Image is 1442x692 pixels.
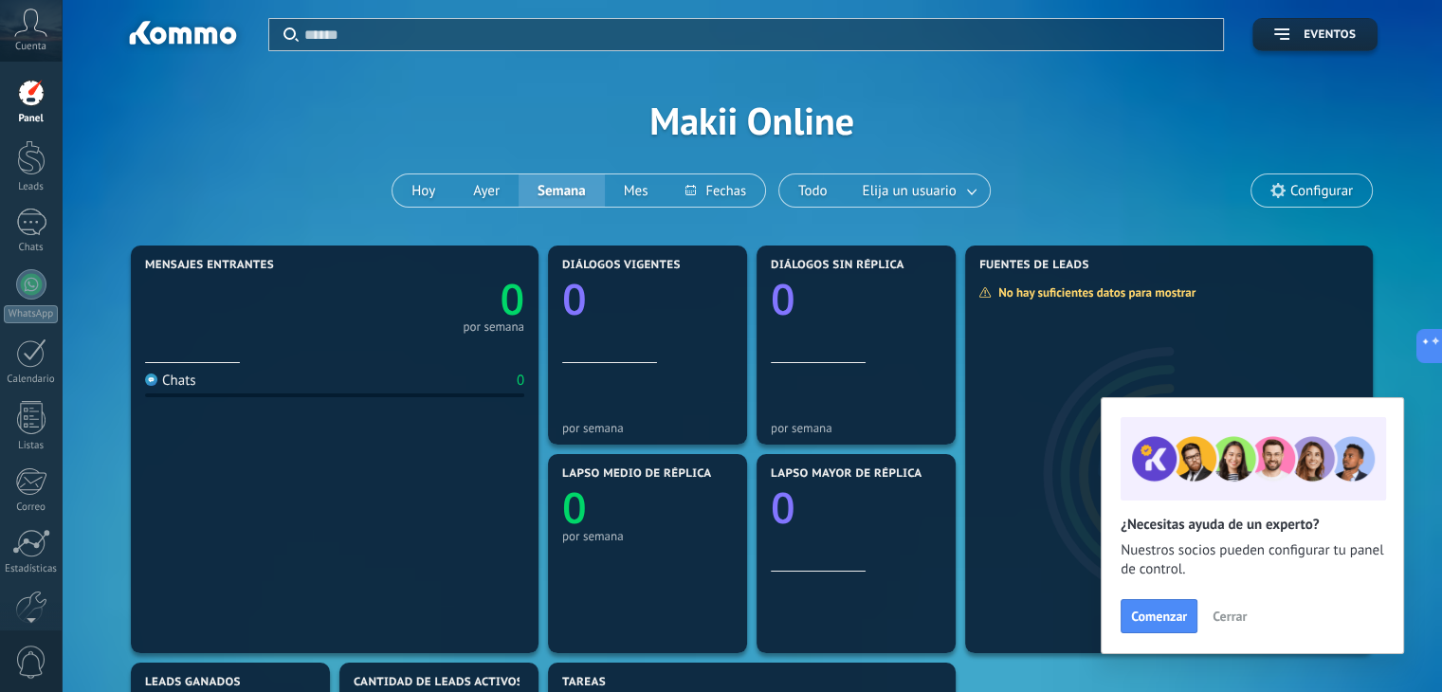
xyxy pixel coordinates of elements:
[979,259,1089,272] span: Fuentes de leads
[145,259,274,272] span: Mensajes entrantes
[145,676,241,689] span: Leads ganados
[1121,599,1197,633] button: Comenzar
[605,174,667,207] button: Mes
[519,174,605,207] button: Semana
[145,372,196,390] div: Chats
[1121,516,1384,534] h2: ¿Necesitas ayuda de un experto?
[562,676,606,689] span: Tareas
[463,322,524,332] div: por semana
[771,259,904,272] span: Diálogos sin réplica
[978,284,1209,300] div: No hay suficientes datos para mostrar
[4,242,59,254] div: Chats
[666,174,764,207] button: Fechas
[859,178,960,204] span: Elija un usuario
[335,270,524,328] a: 0
[517,372,524,390] div: 0
[1213,610,1247,623] span: Cerrar
[4,113,59,125] div: Panel
[1204,602,1255,630] button: Cerrar
[771,479,795,537] text: 0
[454,174,519,207] button: Ayer
[4,373,59,386] div: Calendario
[771,467,922,481] span: Lapso mayor de réplica
[1252,18,1378,51] button: Eventos
[779,174,847,207] button: Todo
[4,440,59,452] div: Listas
[500,270,524,328] text: 0
[4,563,59,575] div: Estadísticas
[145,373,157,386] img: Chats
[15,41,46,53] span: Cuenta
[847,174,990,207] button: Elija un usuario
[1304,28,1356,42] span: Eventos
[562,421,733,435] div: por semana
[4,501,59,514] div: Correo
[392,174,454,207] button: Hoy
[4,181,59,193] div: Leads
[562,479,587,537] text: 0
[562,529,733,543] div: por semana
[562,259,681,272] span: Diálogos vigentes
[1131,610,1187,623] span: Comenzar
[1290,183,1353,199] span: Configurar
[771,421,941,435] div: por semana
[562,270,587,328] text: 0
[562,467,712,481] span: Lapso medio de réplica
[1121,541,1384,579] span: Nuestros socios pueden configurar tu panel de control.
[4,305,58,323] div: WhatsApp
[354,676,523,689] span: Cantidad de leads activos
[771,270,795,328] text: 0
